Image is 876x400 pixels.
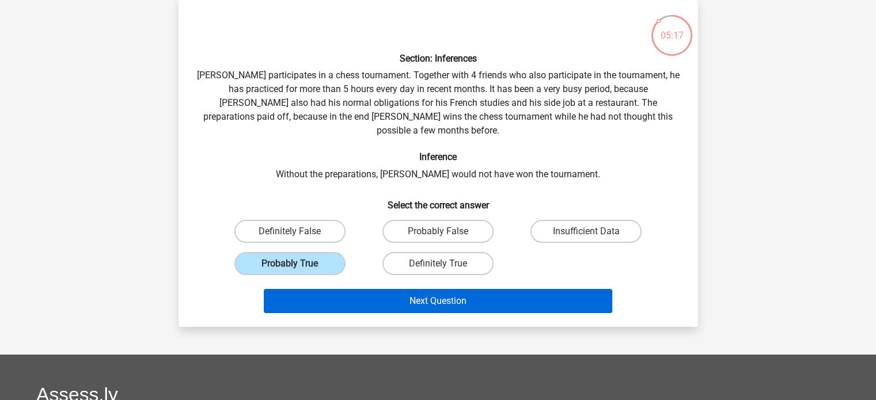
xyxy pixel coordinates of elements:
[197,53,680,64] h6: Section: Inferences
[234,252,346,275] label: Probably True
[382,220,494,243] label: Probably False
[197,151,680,162] h6: Inference
[530,220,642,243] label: Insufficient Data
[650,14,693,43] div: 05:17
[197,191,680,211] h6: Select the correct answer
[264,289,612,313] button: Next Question
[234,220,346,243] label: Definitely False
[183,9,693,318] div: [PERSON_NAME] participates in a chess tournament. Together with 4 friends who also participate in...
[382,252,494,275] label: Definitely True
